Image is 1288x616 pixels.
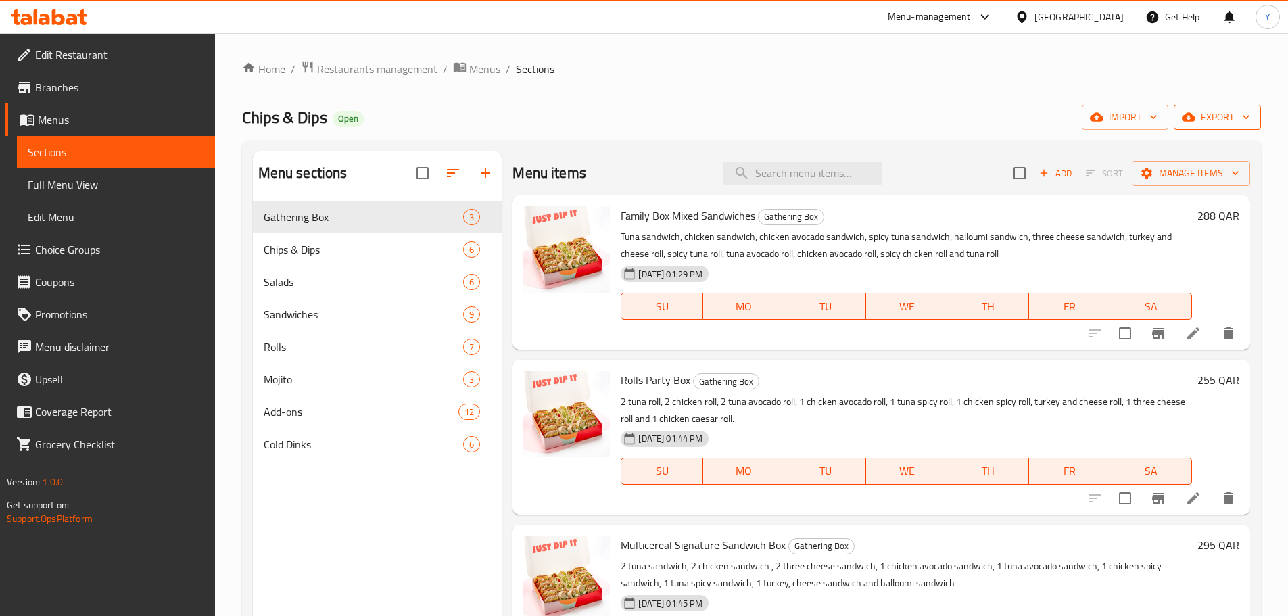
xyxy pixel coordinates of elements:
button: import [1082,105,1168,130]
a: Sections [17,136,215,168]
span: export [1185,109,1250,126]
span: [DATE] 01:45 PM [633,597,708,610]
span: Select section [1005,159,1034,187]
span: Add [1037,166,1074,181]
span: TU [790,461,861,481]
span: 7 [464,341,479,354]
span: FR [1034,461,1105,481]
span: Family Box Mixed Sandwiches [621,206,755,226]
button: SU [621,458,702,485]
button: Add [1034,163,1077,184]
button: MO [703,293,785,320]
div: Chips & Dips6 [253,233,502,266]
button: MO [703,458,785,485]
span: Branches [35,79,204,95]
button: Branch-specific-item [1142,482,1174,515]
span: 6 [464,438,479,451]
span: Chips & Dips [264,241,464,258]
div: Add-ons [264,404,459,420]
span: SU [627,297,697,316]
p: Tuna sandwich, chicken sandwich, chicken avocado sandwich, spicy tuna sandwich, halloumi sandwich... [621,229,1192,262]
input: search [723,162,882,185]
div: Rolls7 [253,331,502,363]
img: Rolls Party Box [523,371,610,457]
span: TH [953,461,1024,481]
div: items [463,274,480,290]
div: Mojito3 [253,363,502,396]
button: WE [866,458,948,485]
a: Branches [5,71,215,103]
span: Chips & Dips [242,102,327,133]
span: Rolls [264,339,464,355]
span: 9 [464,308,479,321]
span: Manage items [1143,165,1239,182]
div: items [458,404,480,420]
span: Edit Restaurant [35,47,204,63]
div: Gathering Box [264,209,464,225]
button: TH [947,458,1029,485]
span: Select to update [1111,484,1139,513]
span: Select to update [1111,319,1139,348]
a: Restaurants management [301,60,437,78]
div: Gathering Box3 [253,201,502,233]
span: TU [790,297,861,316]
span: Coverage Report [35,404,204,420]
span: SU [627,461,697,481]
a: Choice Groups [5,233,215,266]
span: SA [1116,297,1187,316]
button: Branch-specific-item [1142,317,1174,350]
button: FR [1029,293,1111,320]
button: WE [866,293,948,320]
span: Restaurants management [317,61,437,77]
span: Full Menu View [28,176,204,193]
div: items [463,306,480,323]
span: Open [333,113,364,124]
span: import [1093,109,1158,126]
span: [DATE] 01:29 PM [633,268,708,281]
div: Open [333,111,364,127]
span: Choice Groups [35,241,204,258]
span: Edit Menu [28,209,204,225]
button: SU [621,293,702,320]
a: Edit menu item [1185,325,1201,341]
a: Full Menu View [17,168,215,201]
a: Promotions [5,298,215,331]
div: Menu-management [888,9,971,25]
div: Sandwiches9 [253,298,502,331]
a: Edit menu item [1185,490,1201,506]
nav: Menu sections [253,195,502,466]
h2: Menu sections [258,163,348,183]
div: Gathering Box [758,209,824,225]
span: Select all sections [408,159,437,187]
button: delete [1212,482,1245,515]
div: Gathering Box [693,373,759,389]
span: 6 [464,276,479,289]
span: 6 [464,243,479,256]
a: Support.OpsPlatform [7,510,93,527]
span: Version: [7,473,40,491]
button: TU [784,293,866,320]
li: / [443,61,448,77]
span: Menus [38,112,204,128]
span: FR [1034,297,1105,316]
span: Sandwiches [264,306,464,323]
span: Sections [516,61,554,77]
li: / [291,61,295,77]
span: Gathering Box [759,209,824,224]
span: Select section first [1077,163,1132,184]
li: / [506,61,510,77]
div: items [463,241,480,258]
span: Menu disclaimer [35,339,204,355]
span: MO [709,297,780,316]
span: Salads [264,274,464,290]
div: items [463,209,480,225]
span: Sort sections [437,157,469,189]
button: SA [1110,293,1192,320]
button: FR [1029,458,1111,485]
span: Mojito [264,371,464,387]
p: 2 tuna roll, 2 chicken roll, 2 tuna avocado roll, 1 chicken avocado roll, 1 tuna spicy roll, 1 ch... [621,394,1192,427]
div: Add-ons12 [253,396,502,428]
button: SA [1110,458,1192,485]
